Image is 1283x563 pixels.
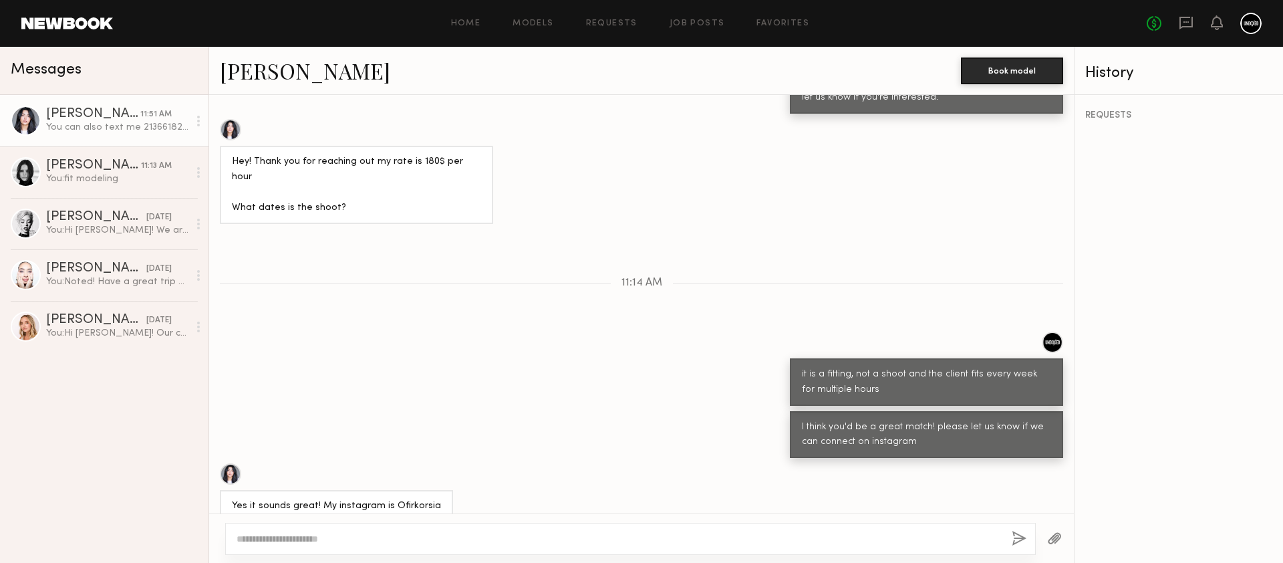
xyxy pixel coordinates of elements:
div: [DATE] [146,263,172,275]
div: You: Noted! Have a great trip and please let us know when you get back! Thank you [46,275,188,288]
a: Home [451,19,481,28]
div: [DATE] [146,211,172,224]
div: [PERSON_NAME] [46,314,146,327]
div: it is a fitting, not a shoot and the client fits every week for multiple hours [802,367,1051,398]
div: You: Hi [PERSON_NAME]! We are looking for a model with your measurements for a clothing productio... [46,224,188,237]
span: 11:14 AM [621,277,662,289]
a: Job Posts [670,19,725,28]
a: Models [513,19,553,28]
div: [PERSON_NAME] [46,159,141,173]
div: 11:51 AM [140,108,172,121]
div: Hey! Thank you for reaching out my rate is 180$ per hour What dates is the shoot? [232,154,481,216]
div: You can also text me 2136618200 [46,121,188,134]
a: Favorites [756,19,809,28]
span: Messages [11,62,82,78]
div: [PERSON_NAME] [46,108,140,121]
button: Book model [961,58,1063,84]
a: Requests [586,19,637,28]
div: [DATE] [146,314,172,327]
div: [PERSON_NAME] [46,262,146,275]
a: Book model [961,64,1063,76]
div: REQUESTS [1085,111,1272,120]
div: History [1085,66,1272,81]
a: [PERSON_NAME] [220,56,390,85]
div: Yes it sounds great! My instagram is Ofirkorsia [232,499,441,514]
div: I think you'd be a great match! please let us know if we can connect on instagram [802,420,1051,451]
div: You: fit modeling [46,173,188,185]
div: [PERSON_NAME] [46,211,146,224]
div: 11:13 AM [141,160,172,173]
div: You: Hi [PERSON_NAME]! Our company is looking to book a petite model for a project. Rate would be... [46,327,188,340]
